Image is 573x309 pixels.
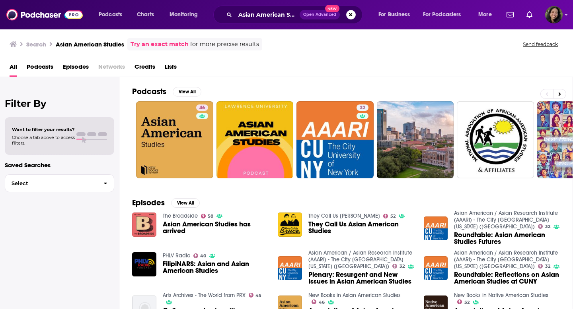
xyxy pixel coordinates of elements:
[199,104,205,112] span: 46
[132,87,201,97] a: PodcastsView All
[296,101,374,178] a: 32
[196,104,208,111] a: 46
[545,265,550,268] span: 32
[136,101,213,178] a: 46
[473,8,502,21] button: open menu
[454,210,558,230] a: Asian American / Asian Research Institute (AAARI) - The City University of New York (CUNY)
[56,41,124,48] h3: Asian American Studies
[249,293,262,297] a: 45
[312,299,325,304] a: 46
[308,212,380,219] a: They Call Us Bruce
[378,9,410,20] span: For Business
[5,174,114,192] button: Select
[132,87,166,97] h2: Podcasts
[201,214,214,218] a: 58
[235,8,300,21] input: Search podcasts, credits, & more...
[303,13,336,17] span: Open Advanced
[165,60,177,77] a: Lists
[171,198,200,208] button: View All
[98,60,125,77] span: Networks
[132,252,156,276] img: FilipiNARS: Asian and Asian American Studies
[308,271,414,285] a: Plenary: Resurgent and New Issues in Asian American Studies
[132,212,156,237] img: Asian American Studies has arrived
[208,214,213,218] span: 58
[26,41,46,48] h3: Search
[63,60,89,77] a: Episodes
[163,212,198,219] a: The Broadside
[131,40,189,49] a: Try an exact match
[319,301,325,304] span: 46
[538,224,550,229] a: 32
[300,10,340,19] button: Open AdvancedNew
[132,198,165,208] h2: Episodes
[545,225,550,228] span: 32
[132,8,159,21] a: Charts
[5,98,114,109] h2: Filter By
[164,8,208,21] button: open menu
[392,264,405,268] a: 32
[423,9,461,20] span: For Podcasters
[454,232,560,245] a: Roundtable: Asian American Studies Futures
[360,104,365,112] span: 32
[278,212,302,237] img: They Call Us Asian American Studies
[383,214,396,218] a: 52
[308,249,412,270] a: Asian American / Asian Research Institute (AAARI) - The City University of New York (CUNY)
[6,7,83,22] img: Podchaser - Follow, Share and Rate Podcasts
[132,198,200,208] a: EpisodesView All
[538,264,550,268] a: 32
[27,60,53,77] a: Podcasts
[418,8,473,21] button: open menu
[545,6,563,23] span: Logged in as BroadleafBooks2
[400,265,405,268] span: 32
[163,221,269,234] a: Asian American Studies has arrived
[163,261,269,274] a: FilipiNARS: Asian and Asian American Studies
[12,135,75,146] span: Choose a tab above to access filters.
[12,127,75,132] span: Want to filter your results?
[221,6,370,24] div: Search podcasts, credits, & more...
[308,292,401,299] a: New Books in Asian American Studies
[520,41,560,48] button: Send feedback
[93,8,133,21] button: open menu
[357,104,368,111] a: 32
[457,299,470,304] a: 52
[454,292,548,299] a: New Books in Native American Studies
[545,6,563,23] img: User Profile
[424,256,448,280] img: Roundtable: Reflections on Asian American Studies at CUNY
[5,181,97,186] span: Select
[325,5,339,12] span: New
[308,221,414,234] span: They Call Us Asian American Studies
[255,294,261,297] span: 45
[173,87,201,97] button: View All
[545,6,563,23] button: Show profile menu
[134,60,155,77] a: Credits
[454,271,560,285] a: Roundtable: Reflections on Asian American Studies at CUNY
[190,40,259,49] span: for more precise results
[10,60,17,77] a: All
[99,9,122,20] span: Podcasts
[390,214,396,218] span: 52
[464,301,470,304] span: 52
[5,161,114,169] p: Saved Searches
[424,216,448,241] img: Roundtable: Asian American Studies Futures
[523,8,536,21] a: Show notifications dropdown
[373,8,420,21] button: open menu
[454,249,558,270] a: Asian American / Asian Research Institute (AAARI) - The City University of New York (CUNY)
[137,9,154,20] span: Charts
[478,9,492,20] span: More
[278,256,302,280] img: Plenary: Resurgent and New Issues in Asian American Studies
